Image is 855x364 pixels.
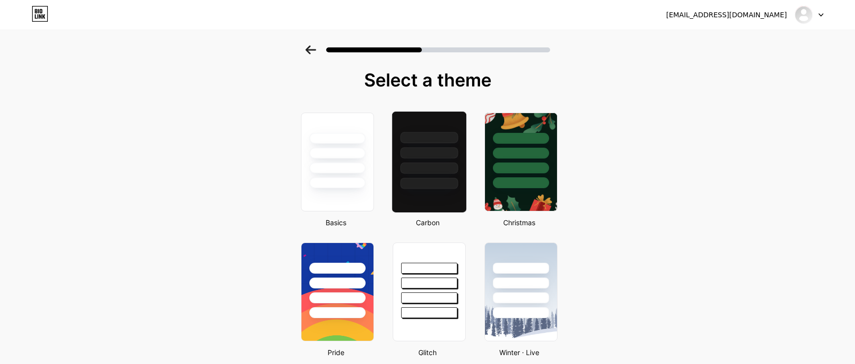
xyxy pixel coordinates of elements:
img: pinco_tr [794,5,813,24]
div: [EMAIL_ADDRESS][DOMAIN_NAME] [666,10,787,20]
div: Select a theme [297,70,558,90]
div: Christmas [482,217,558,228]
div: Winter · Live [482,347,558,358]
div: Carbon [390,217,466,228]
div: Basics [298,217,374,228]
div: Pride [298,347,374,358]
div: Glitch [390,347,466,358]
